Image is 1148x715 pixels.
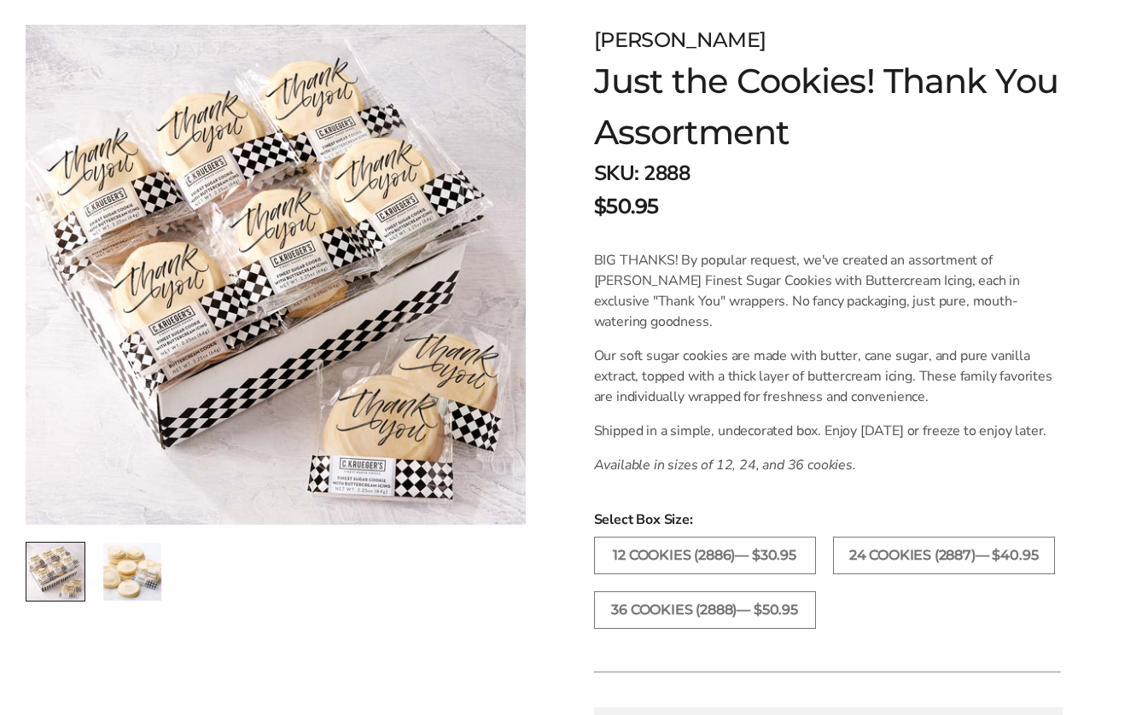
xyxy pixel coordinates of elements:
[594,421,1061,441] p: Shipped in a simple, undecorated box. Enjoy [DATE] or freeze to enjoy later.
[594,25,1063,55] div: [PERSON_NAME]
[594,250,1061,332] p: BIG THANKS! By popular request, we've created an assortment of [PERSON_NAME] Finest Sugar Cookies...
[594,591,816,629] label: 36 COOKIES (2888)— $50.95
[594,160,639,187] strong: SKU:
[594,55,1063,158] h1: Just the Cookies! Thank You Assortment
[644,160,690,187] span: 2888
[102,542,162,602] a: 2 / 2
[594,346,1061,407] p: Our soft sugar cookies are made with butter, cane sugar, and pure vanilla extract, topped with a ...
[103,543,161,601] img: Just the Cookies! Thank You Assortment
[833,537,1055,574] label: 24 COOKIES (2887)— $40.95
[26,25,526,525] img: Just the Cookies! Thank You Assortment
[26,543,84,601] img: Just the Cookies! Thank You Assortment
[594,509,1063,530] span: Select Box Size:
[594,537,816,574] label: 12 COOKIES (2886)— $30.95
[26,542,85,602] a: 1 / 2
[594,191,659,222] span: $50.95
[594,456,856,474] em: Available in sizes of 12, 24, and 36 cookies.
